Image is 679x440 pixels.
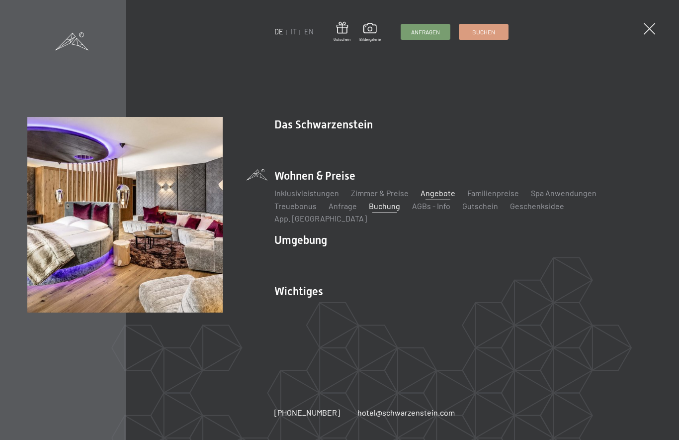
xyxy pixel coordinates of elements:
[274,188,339,198] a: Inklusivleistungen
[334,22,350,42] a: Gutschein
[304,27,314,36] a: EN
[274,201,317,211] a: Treuebonus
[459,24,508,39] a: Buchen
[359,23,381,42] a: Bildergalerie
[334,37,350,42] span: Gutschein
[472,28,495,36] span: Buchen
[369,201,400,211] a: Buchung
[357,407,455,418] a: hotel@schwarzenstein.com
[462,201,498,211] a: Gutschein
[274,214,367,223] a: App. [GEOGRAPHIC_DATA]
[329,201,357,211] a: Anfrage
[401,24,450,39] a: Anfragen
[359,37,381,42] span: Bildergalerie
[421,188,455,198] a: Angebote
[274,407,340,418] a: [PHONE_NUMBER]
[412,201,450,211] a: AGBs - Info
[274,27,283,36] a: DE
[274,408,340,417] span: [PHONE_NUMBER]
[510,201,564,211] a: Geschenksidee
[27,117,223,313] img: Buchung
[351,188,409,198] a: Zimmer & Preise
[291,27,297,36] a: IT
[467,188,519,198] a: Familienpreise
[411,28,440,36] span: Anfragen
[531,188,596,198] a: Spa Anwendungen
